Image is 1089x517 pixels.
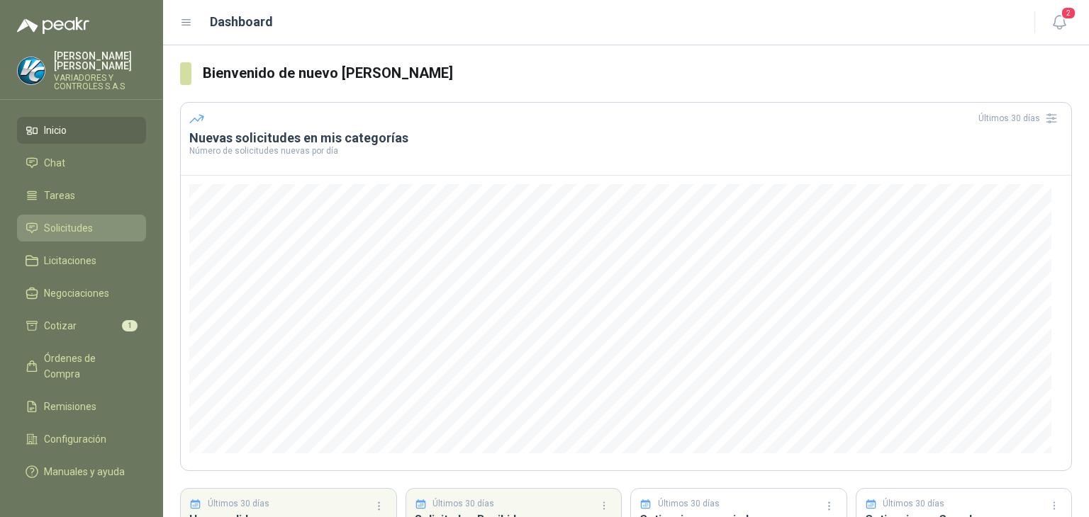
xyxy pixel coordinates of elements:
[44,318,77,334] span: Cotizar
[208,497,269,511] p: Últimos 30 días
[17,182,146,209] a: Tareas
[17,117,146,144] a: Inicio
[44,253,96,268] span: Licitaciones
[17,393,146,420] a: Remisiones
[1061,6,1076,20] span: 2
[210,12,273,32] h1: Dashboard
[17,345,146,387] a: Órdenes de Compra
[1046,10,1072,35] button: 2
[44,399,96,414] span: Remisiones
[189,147,1063,155] p: Número de solicitudes nuevas por día
[44,220,93,236] span: Solicitudes
[17,17,89,34] img: Logo peakr
[883,497,944,511] p: Últimos 30 días
[17,149,146,176] a: Chat
[17,215,146,242] a: Solicitudes
[17,280,146,307] a: Negociaciones
[17,247,146,274] a: Licitaciones
[17,312,146,339] a: Cotizar1
[44,188,75,203] span: Tareas
[44,123,67,138] span: Inicio
[17,426,146,453] a: Configuración
[44,464,125,479] span: Manuales y ayuda
[978,107,1063,130] div: Últimos 30 días
[189,130,1063,147] h3: Nuevas solicitudes en mis categorías
[18,57,45,84] img: Company Logo
[17,458,146,485] a: Manuales y ayuda
[54,74,146,91] p: VARIADORES Y CONTROLES S.A.S
[44,155,65,171] span: Chat
[203,62,1072,84] h3: Bienvenido de nuevo [PERSON_NAME]
[44,431,106,447] span: Configuración
[122,320,138,331] span: 1
[432,497,494,511] p: Últimos 30 días
[44,285,109,301] span: Negociaciones
[44,351,133,382] span: Órdenes de Compra
[658,497,720,511] p: Últimos 30 días
[54,51,146,71] p: [PERSON_NAME] [PERSON_NAME]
